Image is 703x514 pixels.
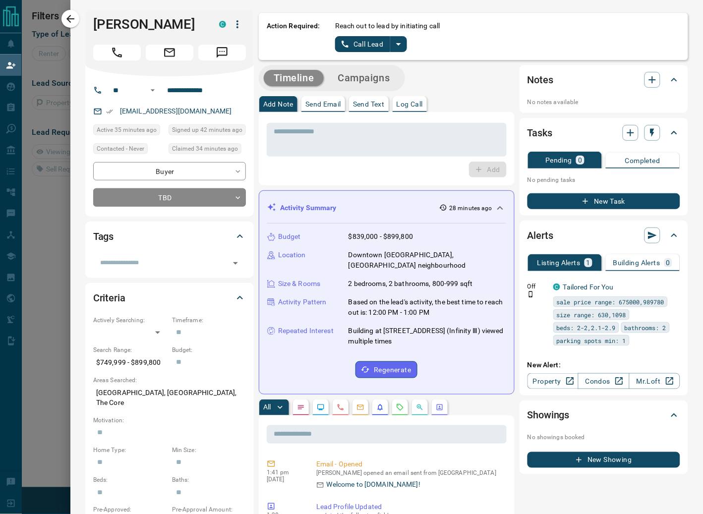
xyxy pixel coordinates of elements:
span: size range: 630,1098 [557,310,626,320]
p: New Alert: [527,360,680,370]
p: Send Email [305,101,341,108]
p: [DATE] [267,476,301,483]
p: $839,000 - $899,800 [349,231,413,242]
p: Reach out to lead by initiating call [335,21,440,31]
p: Add Note [263,101,293,108]
span: parking spots min: 1 [557,336,626,345]
p: [PERSON_NAME] opened an email sent from [GEOGRAPHIC_DATA] [316,470,503,477]
a: Condos [578,373,629,389]
p: Off [527,282,547,291]
p: Budget: [172,345,246,354]
div: condos.ca [219,21,226,28]
span: Email [146,45,193,60]
h2: Criteria [93,290,125,306]
a: Property [527,373,579,389]
p: Lead Profile Updated [316,502,503,513]
svg: Agent Actions [436,403,444,411]
p: Pending [545,157,572,164]
div: Activity Summary28 minutes ago [267,199,506,217]
div: Showings [527,403,680,427]
p: Downtown [GEOGRAPHIC_DATA], [GEOGRAPHIC_DATA] neighbourhood [349,250,506,271]
p: No pending tasks [527,172,680,187]
div: Wed Oct 15 2025 [169,124,246,138]
p: Timeframe: [172,316,246,325]
p: Budget [278,231,301,242]
div: Wed Oct 15 2025 [93,124,164,138]
p: No notes available [527,98,680,107]
div: Wed Oct 15 2025 [169,143,246,157]
p: Location [278,250,306,260]
p: Activity Summary [280,203,337,213]
div: Notes [527,68,680,92]
p: [GEOGRAPHIC_DATA], [GEOGRAPHIC_DATA], The Core [93,385,246,411]
h2: Showings [527,407,570,423]
p: Min Size: [172,446,246,455]
a: Mr.Loft [629,373,680,389]
svg: Emails [356,403,364,411]
svg: Listing Alerts [376,403,384,411]
p: No showings booked [527,433,680,442]
p: Log Call [397,101,423,108]
span: Call [93,45,141,60]
p: Completed [625,157,660,164]
svg: Calls [337,403,345,411]
button: Campaigns [328,70,400,86]
span: sale price range: 675000,989780 [557,297,664,307]
svg: Email Verified [106,108,113,115]
span: Active 35 minutes ago [97,125,157,135]
p: All [263,404,271,411]
h2: Alerts [527,228,553,243]
div: Buyer [93,162,246,180]
button: New Task [527,193,680,209]
svg: Push Notification Only [527,291,534,298]
button: Open [229,256,242,270]
h2: Tasks [527,125,552,141]
h2: Notes [527,72,553,88]
span: Signed up 42 minutes ago [172,125,242,135]
p: 0 [578,157,582,164]
button: Regenerate [355,361,417,378]
div: Tags [93,225,246,248]
svg: Notes [297,403,305,411]
p: 1:41 pm [267,469,301,476]
div: TBD [93,188,246,207]
p: 1 [586,259,590,266]
p: Activity Pattern [278,297,327,307]
p: Welcome to [DOMAIN_NAME]! [327,480,420,490]
button: Open [147,84,159,96]
p: Building at [STREET_ADDRESS] (Infinity Ⅲ) viewed multiple times [349,326,506,346]
span: Claimed 34 minutes ago [172,144,238,154]
p: Listing Alerts [537,259,581,266]
p: $749,999 - $899,800 [93,354,167,371]
svg: Lead Browsing Activity [317,403,325,411]
svg: Requests [396,403,404,411]
div: Alerts [527,224,680,247]
a: [EMAIL_ADDRESS][DOMAIN_NAME] [120,107,232,115]
p: 0 [666,259,670,266]
p: Baths: [172,476,246,485]
div: split button [335,36,407,52]
svg: Opportunities [416,403,424,411]
p: Beds: [93,476,167,485]
p: Motivation: [93,416,246,425]
p: 28 minutes ago [449,204,492,213]
p: Based on the lead's activity, the best time to reach out is: 12:00 PM - 1:00 PM [349,297,506,318]
span: Message [198,45,246,60]
p: Building Alerts [613,259,660,266]
p: 2 bedrooms, 2 bathrooms, 800-999 sqft [349,279,473,289]
h1: [PERSON_NAME] [93,16,204,32]
h2: Tags [93,228,114,244]
button: Timeline [264,70,324,86]
div: Tasks [527,121,680,145]
p: Areas Searched: [93,376,246,385]
span: beds: 2-2,2.1-2.9 [557,323,616,333]
p: Home Type: [93,446,167,455]
p: Search Range: [93,345,167,354]
p: Actively Searching: [93,316,167,325]
p: Repeated Interest [278,326,334,336]
span: bathrooms: 2 [625,323,666,333]
button: New Showing [527,452,680,468]
div: Criteria [93,286,246,310]
p: Email - Opened [316,459,503,470]
p: Send Text [353,101,385,108]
